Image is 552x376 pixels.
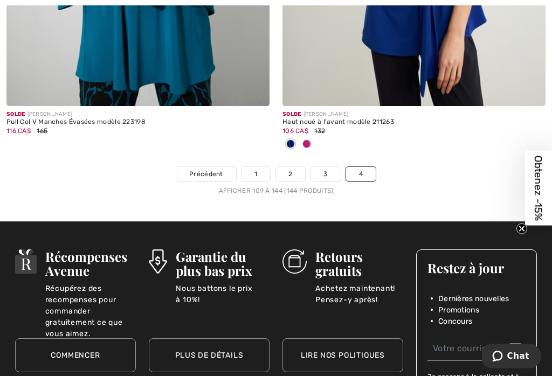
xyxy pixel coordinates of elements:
[315,249,403,277] h3: Retours gratuits
[438,304,479,316] span: Promotions
[241,167,270,181] a: 1
[176,283,270,304] p: Nous battons le prix à 10%!
[15,249,37,274] img: Récompenses Avenue
[427,261,526,275] h3: Restez à jour
[438,316,472,327] span: Concours
[314,127,325,135] span: 132
[299,136,315,154] div: Orchid
[315,283,403,304] p: Achetez maintenant! Pensez-y après!
[346,167,376,181] a: 4
[282,136,299,154] div: Royal Sapphire 163
[6,111,25,117] span: Solde
[282,127,308,135] span: 106 CA$
[6,110,270,119] div: [PERSON_NAME]
[438,293,509,304] span: Dernières nouvelles
[282,249,307,274] img: Retours gratuits
[282,119,546,126] div: Haut noué à l'avant modèle 211263
[282,110,546,119] div: [PERSON_NAME]
[282,111,301,117] span: Solde
[15,338,136,372] a: Commencer
[189,169,223,179] span: Précédent
[149,249,167,274] img: Garantie du plus bas prix
[176,167,236,181] a: Précédent
[37,127,47,135] span: 165
[6,127,31,135] span: 116 CA$
[427,337,526,361] input: Votre courriel ici
[525,151,552,226] div: Obtenez -15%Close teaser
[176,249,270,277] h3: Garantie du plus bas prix
[282,338,403,372] a: Lire nos politiques
[45,283,136,304] p: Récupérez des recompenses pour commander gratuitement ce que vous aimez.
[310,167,340,181] a: 3
[533,156,545,221] span: Obtenez -15%
[516,224,527,234] button: Close teaser
[6,119,270,126] div: Pull Col V Manches Évasées modèle 223198
[149,338,270,372] a: Plus de détails
[45,249,136,277] h3: Récompenses Avenue
[482,344,541,371] iframe: Ouvre un widget dans lequel vous pouvez chatter avec l’un de nos agents
[275,167,305,181] a: 2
